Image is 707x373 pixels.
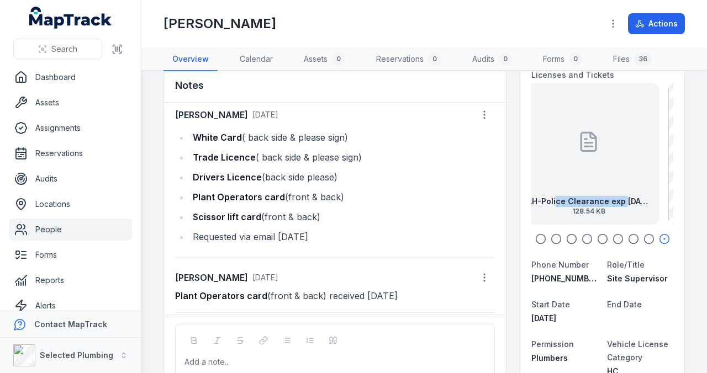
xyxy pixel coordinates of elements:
[531,70,614,79] span: Licenses and Tickets
[607,260,645,269] span: Role/Title
[531,353,568,363] span: Plumbers
[527,196,651,207] strong: AH-Police Clearance exp [DATE]
[13,39,102,60] button: Search
[531,313,556,323] span: [DATE]
[531,313,556,323] time: 2/13/2023, 12:00:00 AM
[193,211,261,222] strong: Scissor lift card
[193,132,242,143] strong: White Card
[527,207,651,216] span: 128.54 KB
[9,66,132,88] a: Dashboard
[252,273,278,282] span: [DATE]
[163,15,276,33] h1: [PERSON_NAME]
[189,189,495,205] li: (front & back)
[531,300,570,309] span: Start Date
[499,52,512,66] div: 0
[252,110,278,119] span: [DATE]
[607,274,668,283] span: Site Supervisor
[332,52,345,66] div: 0
[175,108,248,121] strong: [PERSON_NAME]
[569,52,582,66] div: 0
[193,191,285,203] strong: Plant Operators card
[9,295,132,317] a: Alerts
[189,150,495,165] li: ( back side & please sign)
[189,229,495,244] li: Requested via email [DATE]
[531,274,601,283] span: [PHONE_NUMBER]
[189,209,495,225] li: (front & back)
[534,48,591,71] a: Forms0
[252,110,278,119] time: 8/20/2025, 10:04:08 AM
[367,48,450,71] a: Reservations0
[9,193,132,215] a: Locations
[628,13,685,34] button: Actions
[252,273,278,282] time: 8/29/2025, 3:45:26 PM
[531,339,574,349] span: Permission
[51,44,77,55] span: Search
[9,244,132,266] a: Forms
[9,219,132,241] a: People
[40,350,113,360] strong: Selected Plumbing
[193,152,256,163] strong: Trade Licence
[193,172,262,183] strong: Drivers Licence
[634,52,652,66] div: 36
[607,300,642,309] span: End Date
[295,48,354,71] a: Assets0
[34,319,107,329] strong: Contact MapTrack
[9,142,132,164] a: Reservations
[463,48,521,71] a: Audits0
[231,48,282,71] a: Calendar
[175,78,204,93] h3: Notes
[604,48,661,71] a: Files36
[175,288,495,303] p: (front & back) received [DATE]
[29,7,112,29] a: MapTrack
[9,269,132,291] a: Reports
[163,48,218,71] a: Overview
[9,117,132,139] a: Assignments
[189,169,495,185] li: (back side please)
[531,260,589,269] span: Phone Number
[175,271,248,284] strong: [PERSON_NAME]
[428,52,441,66] div: 0
[189,130,495,145] li: ( back side & please sign)
[607,339,668,362] span: Vehicle License Category
[175,290,267,301] strong: Plant Operators card
[9,168,132,190] a: Audits
[9,92,132,114] a: Assets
